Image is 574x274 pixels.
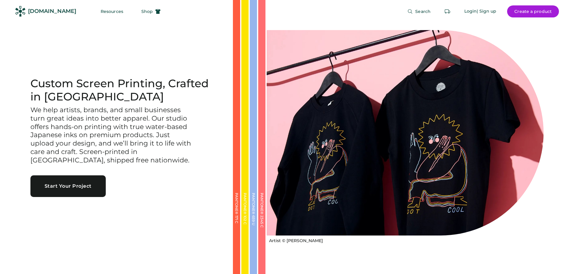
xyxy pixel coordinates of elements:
[15,6,26,17] img: Rendered Logo - Screens
[30,106,193,165] h3: We help artists, brands, and small businesses turn great ideas into better apparel. Our studio of...
[260,193,264,253] div: PANTONE® 2345 C
[267,236,323,244] a: Artist © [PERSON_NAME]
[477,8,496,14] div: | Sign up
[252,193,255,253] div: PANTONE® 659 U
[93,5,130,17] button: Resources
[269,238,323,244] div: Artist © [PERSON_NAME]
[141,9,153,14] span: Shop
[134,5,168,17] button: Shop
[464,8,477,14] div: Login
[243,193,247,253] div: PANTONE® 102 C
[30,77,218,103] h1: Custom Screen Printing, Crafted in [GEOGRAPHIC_DATA]
[441,5,453,17] button: Retrieve an order
[415,9,431,14] span: Search
[28,8,76,15] div: [DOMAIN_NAME]
[235,193,238,253] div: PANTONE® 171 C
[400,5,438,17] button: Search
[30,175,106,197] button: Start Your Project
[507,5,559,17] button: Create a product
